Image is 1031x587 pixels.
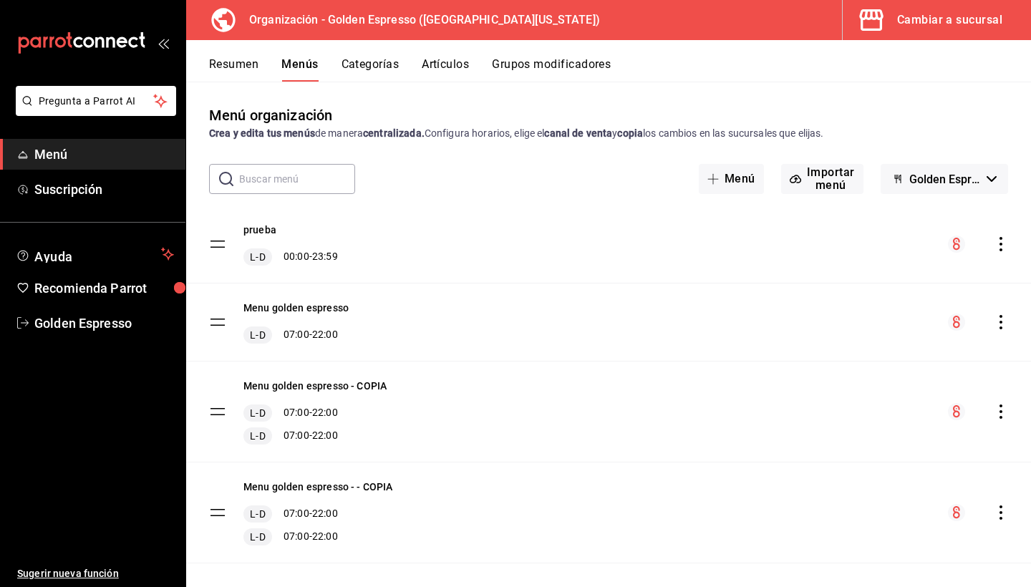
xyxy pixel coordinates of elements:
[342,57,400,82] button: Categorías
[243,326,349,344] div: 07:00 - 22:00
[238,11,600,29] h3: Organización - Golden Espresso ([GEOGRAPHIC_DATA][US_STATE])
[617,127,643,139] strong: copia
[239,165,355,193] input: Buscar menú
[209,403,226,420] button: drag
[422,57,469,82] button: Artículos
[209,126,1008,141] div: de manera Configura horarios, elige el y los cambios en las sucursales que elijas.
[34,180,174,199] span: Suscripción
[247,507,268,521] span: L-D
[243,505,393,523] div: 07:00 - 22:00
[209,57,1031,82] div: navigation tabs
[909,173,981,186] span: Golden Espresso - Borrador
[881,164,1008,194] button: Golden Espresso - Borrador
[34,246,155,263] span: Ayuda
[34,278,174,298] span: Recomienda Parrot
[209,504,226,521] button: drag
[158,37,169,49] button: open_drawer_menu
[247,406,268,420] span: L-D
[17,566,174,581] span: Sugerir nueva función
[209,57,258,82] button: Resumen
[243,528,393,545] div: 07:00 - 22:00
[247,530,268,544] span: L-D
[781,164,863,194] button: Importar menú
[186,205,1031,563] table: menu-maker-table
[897,10,1002,30] div: Cambiar a sucursal
[994,404,1008,419] button: actions
[492,57,611,82] button: Grupos modificadores
[281,57,318,82] button: Menús
[34,145,174,164] span: Menú
[34,314,174,333] span: Golden Espresso
[243,248,338,266] div: 00:00 - 23:59
[209,236,226,253] button: drag
[994,237,1008,251] button: actions
[10,104,176,119] a: Pregunta a Parrot AI
[16,86,176,116] button: Pregunta a Parrot AI
[544,127,612,139] strong: canal de venta
[243,480,393,494] button: Menu golden espresso - - COPIA
[247,429,268,443] span: L-D
[209,105,332,126] div: Menú organización
[243,427,387,445] div: 07:00 - 22:00
[243,379,387,393] button: Menu golden espresso - COPIA
[994,505,1008,520] button: actions
[243,223,276,237] button: prueba
[247,250,268,264] span: L-D
[243,301,349,315] button: Menu golden espresso
[994,315,1008,329] button: actions
[209,127,315,139] strong: Crea y edita tus menús
[39,94,154,109] span: Pregunta a Parrot AI
[363,127,425,139] strong: centralizada.
[699,164,764,194] button: Menú
[247,328,268,342] span: L-D
[243,404,387,422] div: 07:00 - 22:00
[209,314,226,331] button: drag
